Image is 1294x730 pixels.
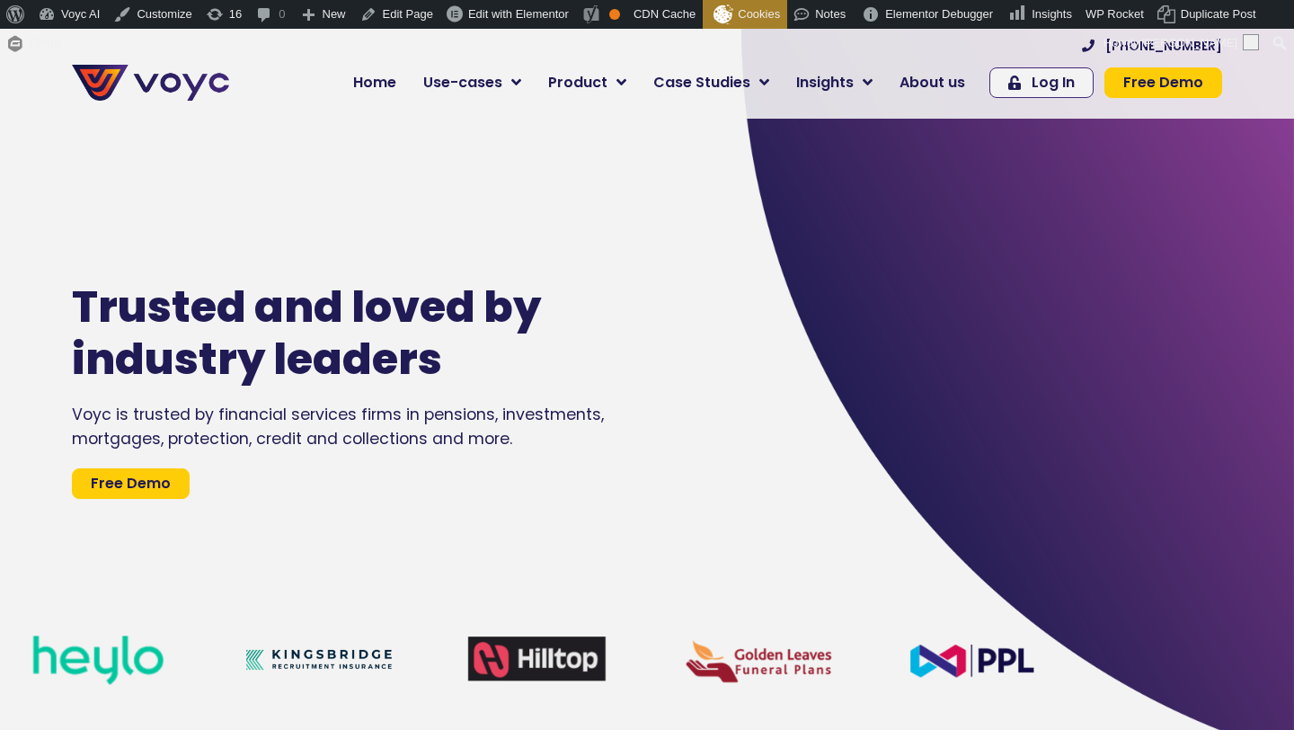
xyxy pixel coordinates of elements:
[410,65,535,101] a: Use-cases
[91,476,171,491] span: Free Demo
[609,9,620,20] div: OK
[353,72,396,93] span: Home
[796,72,854,93] span: Insights
[535,65,640,101] a: Product
[30,29,63,58] span: Forms
[1104,67,1222,98] a: Free Demo
[468,7,569,21] span: Edit with Elementor
[340,65,410,101] a: Home
[653,72,750,93] span: Case Studies
[1123,76,1203,90] span: Free Demo
[1141,36,1237,49] span: [PERSON_NAME]
[640,65,783,101] a: Case Studies
[72,403,667,450] div: Voyc is trusted by financial services firms in pensions, investments, mortgages, protection, cred...
[1082,40,1222,52] a: [PHONE_NUMBER]
[423,72,502,93] span: Use-cases
[72,65,229,101] img: voyc-full-logo
[783,65,886,101] a: Insights
[989,67,1094,98] a: Log In
[548,72,607,93] span: Product
[72,468,190,499] a: Free Demo
[1032,76,1075,90] span: Log In
[886,65,979,101] a: About us
[1097,29,1266,58] a: Howdy,
[72,281,613,385] h1: Trusted and loved by industry leaders
[900,72,965,93] span: About us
